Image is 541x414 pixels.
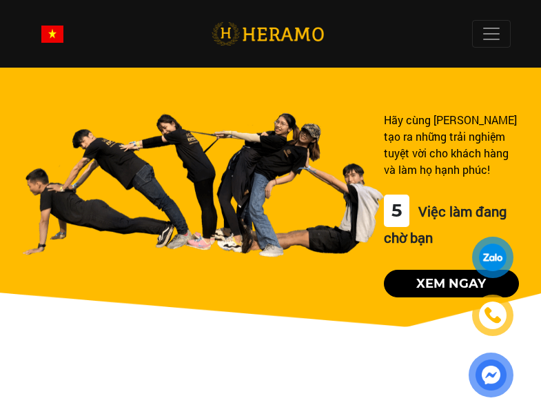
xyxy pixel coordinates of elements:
img: phone-icon [485,308,501,323]
img: banner [22,112,384,257]
img: vn-flag.png [41,26,63,43]
span: Việc làm đang chờ bạn [384,202,507,246]
img: logo [212,20,324,48]
div: Hãy cùng [PERSON_NAME] tạo ra những trải nghiệm tuyệt vời cho khách hàng và làm họ hạnh phúc! [384,112,519,178]
button: Xem ngay [384,270,519,297]
div: 5 [384,195,409,227]
a: phone-icon [474,297,511,334]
